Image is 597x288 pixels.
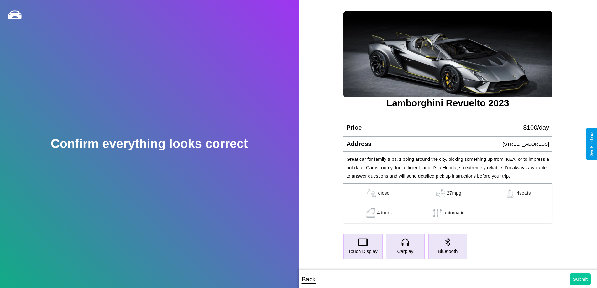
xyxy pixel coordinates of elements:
[503,140,549,148] p: [STREET_ADDRESS]
[589,131,594,157] div: Give Feedback
[346,140,371,148] h4: Address
[346,124,362,131] h4: Price
[397,247,414,255] p: Carplay
[364,208,377,218] img: gas
[516,189,531,198] p: 4 seats
[343,184,552,223] table: simple table
[504,189,516,198] img: gas
[434,189,447,198] img: gas
[447,189,461,198] p: 27 mpg
[365,189,378,198] img: gas
[378,189,390,198] p: diesel
[377,208,392,218] p: 4 doors
[348,247,377,255] p: Touch Display
[346,155,549,180] p: Great car for family trips, zipping around the city, picking something up from IKEA, or to impres...
[444,208,464,218] p: automatic
[51,137,248,151] h2: Confirm everything looks correct
[343,98,552,108] h3: Lamborghini Revuelto 2023
[438,247,458,255] p: Bluetooth
[523,122,549,133] p: $ 100 /day
[570,273,591,285] button: Submit
[302,274,316,285] p: Back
